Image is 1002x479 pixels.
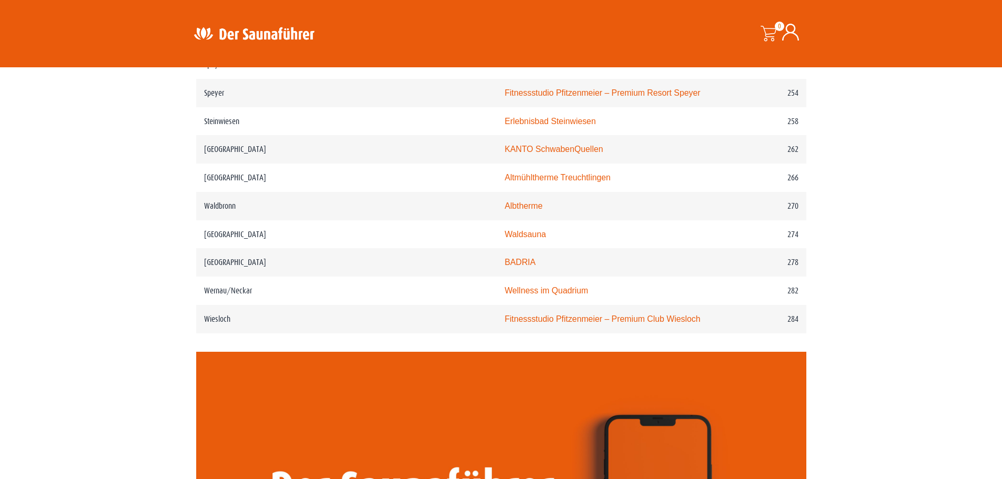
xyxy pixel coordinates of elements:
[196,135,497,164] td: [GEOGRAPHIC_DATA]
[196,164,497,192] td: [GEOGRAPHIC_DATA]
[196,107,497,136] td: Steinwiesen
[711,192,806,220] td: 270
[504,258,535,267] a: BADRIA
[196,305,497,333] td: Wiesloch
[196,220,497,249] td: [GEOGRAPHIC_DATA]
[711,248,806,277] td: 278
[775,22,784,31] span: 0
[196,277,497,305] td: Wernau/Neckar
[504,201,542,210] a: Albtherme
[504,145,603,154] a: KANTO SchwabenQuellen
[711,277,806,305] td: 282
[711,79,806,107] td: 254
[711,164,806,192] td: 266
[504,117,595,126] a: Erlebnisbad Steinwiesen
[504,286,588,295] a: Wellness im Quadrium
[504,88,700,97] a: Fitnessstudio Pfitzenmeier – Premium Resort Speyer
[504,173,610,182] a: Altmühltherme Treuchtlingen
[504,314,700,323] a: Fitnessstudio Pfitzenmeier – Premium Club Wiesloch
[711,220,806,249] td: 274
[711,305,806,333] td: 284
[196,192,497,220] td: Waldbronn
[711,135,806,164] td: 262
[504,230,546,239] a: Waldsauna
[711,107,806,136] td: 258
[196,79,497,107] td: Speyer
[196,248,497,277] td: [GEOGRAPHIC_DATA]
